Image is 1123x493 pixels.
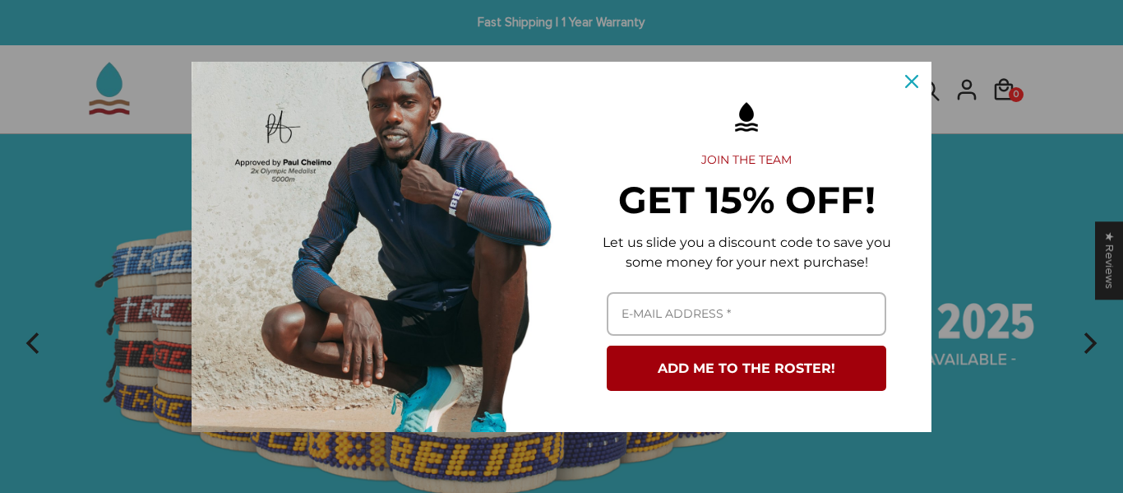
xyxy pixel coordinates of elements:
[892,62,931,101] button: Close
[607,292,886,336] input: Email field
[618,177,876,222] strong: GET 15% OFF!
[588,233,905,272] p: Let us slide you a discount code to save you some money for your next purchase!
[588,153,905,168] h2: JOIN THE TEAM
[607,346,886,391] button: ADD ME TO THE ROSTER!
[905,75,918,88] svg: close icon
